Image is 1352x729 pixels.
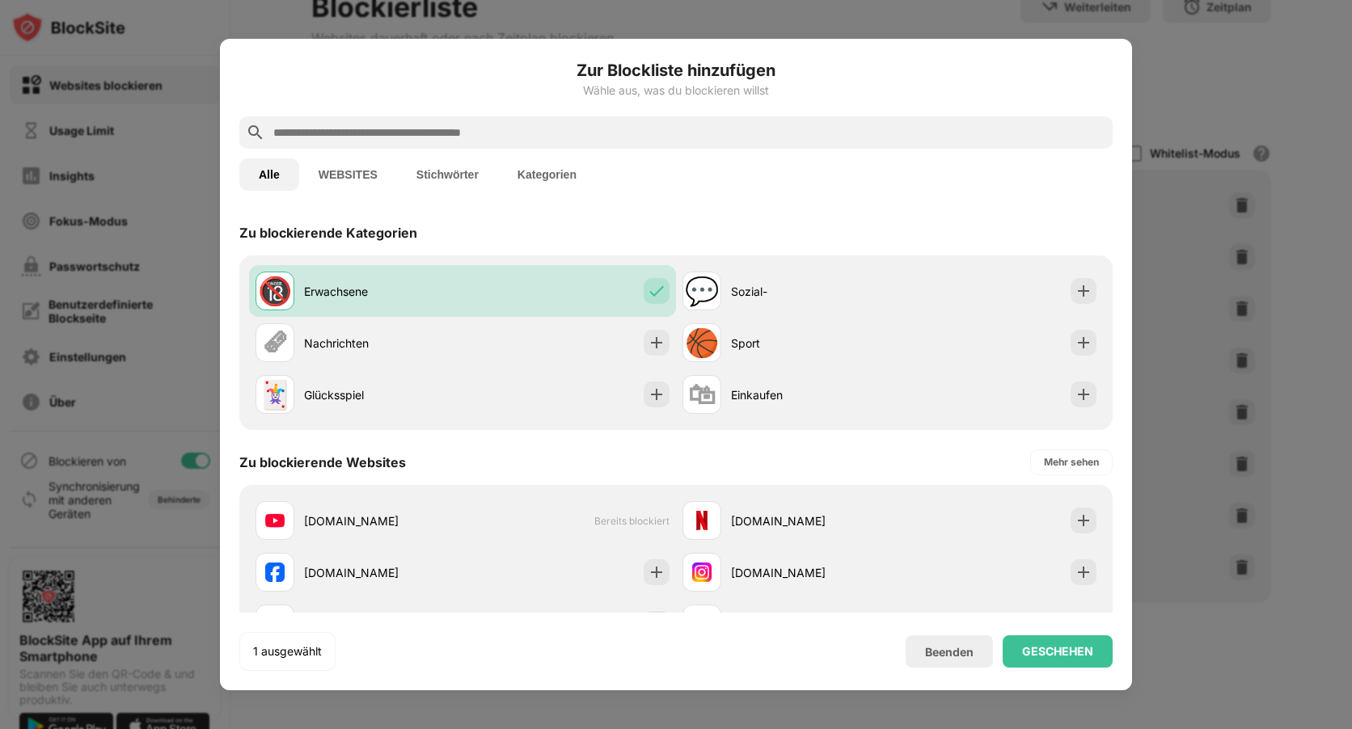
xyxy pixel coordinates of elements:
[239,454,406,470] div: Zu blockierende Websites
[925,645,974,659] div: Beenden
[261,327,289,360] div: 🗞
[239,58,1113,82] h6: Zur Blockliste hinzufügen
[685,275,719,308] div: 💬
[594,515,670,527] span: Bereits blockiert
[685,327,719,360] div: 🏀
[304,335,463,352] div: Nachrichten
[498,158,596,191] button: Kategorien
[397,158,498,191] button: Stichwörter
[246,123,265,142] img: search.svg
[1044,454,1099,470] div: Mehr sehen
[253,643,322,659] div: 1 ausgewählt
[731,564,889,581] div: [DOMAIN_NAME]
[731,283,889,300] div: Sozial-
[692,563,712,582] img: favicons
[258,378,292,411] div: 🃏
[1022,645,1093,658] div: GESCHEHEN
[304,512,463,529] div: [DOMAIN_NAME]
[265,511,285,530] img: favicons
[688,378,716,411] div: 🛍
[265,563,285,582] img: favicons
[304,386,463,403] div: Glücksspiel
[239,84,1113,97] div: Wähle aus, was du blockieren willst
[239,158,299,191] button: Alle
[731,335,889,352] div: Sport
[258,275,292,308] div: 🔞
[239,225,417,241] div: Zu blockierende Kategorien
[692,511,712,530] img: favicons
[731,512,889,529] div: [DOMAIN_NAME]
[299,158,397,191] button: WEBSITES
[304,283,463,300] div: Erwachsene
[731,386,889,403] div: Einkaufen
[304,564,463,581] div: [DOMAIN_NAME]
